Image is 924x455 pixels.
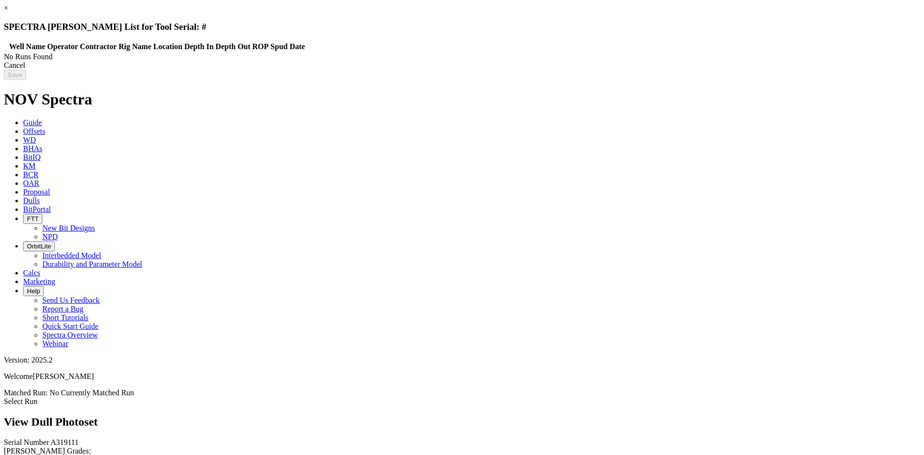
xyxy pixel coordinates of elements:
[184,42,214,52] th: Depth In
[42,322,98,330] a: Quick Start Guide
[4,91,920,108] h1: NOV Spectra
[51,438,78,446] span: A319111
[23,144,42,153] span: BHAs
[79,42,117,52] th: Contractor
[9,42,46,52] th: Well Name
[23,153,40,161] span: BitIQ
[42,313,89,322] a: Short Tutorials
[4,389,48,397] span: Matched Run:
[42,224,95,232] a: New Bit Designs
[47,42,78,52] th: Operator
[23,179,39,187] span: OAR
[270,42,306,52] th: Spud Date
[4,22,920,32] h3: SPECTRA [PERSON_NAME] List for Tool Serial: #
[42,251,101,260] a: Interbedded Model
[252,42,269,52] th: ROP
[23,196,40,205] span: Dulls
[4,438,49,446] label: Serial Number
[42,296,100,304] a: Send Us Feedback
[4,397,38,405] a: Select Run
[27,215,38,222] span: FTT
[42,260,142,268] a: Durability and Parameter Model
[4,4,8,12] a: ×
[23,127,45,135] span: Offsets
[42,233,58,241] a: NPD
[23,277,55,286] span: Marketing
[215,42,251,52] th: Depth Out
[23,118,42,127] span: Guide
[4,70,26,80] input: Save
[42,339,68,348] a: Webinar
[4,52,920,61] div: No Runs Found
[23,136,36,144] span: WD
[4,61,920,70] div: Cancel
[4,356,920,364] div: Version: 2025.2
[27,287,40,295] span: Help
[42,305,83,313] a: Report a Bug
[27,243,51,250] span: OrbitLite
[23,205,51,213] span: BitPortal
[153,42,182,52] th: Location
[4,372,920,381] p: Welcome
[4,416,920,429] h2: View Dull Photoset
[42,331,98,339] a: Spectra Overview
[118,42,152,52] th: Rig Name
[33,372,94,380] span: [PERSON_NAME]
[23,188,50,196] span: Proposal
[23,269,40,277] span: Calcs
[23,170,38,179] span: BCR
[50,389,134,397] span: No Currently Matched Run
[23,162,36,170] span: KM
